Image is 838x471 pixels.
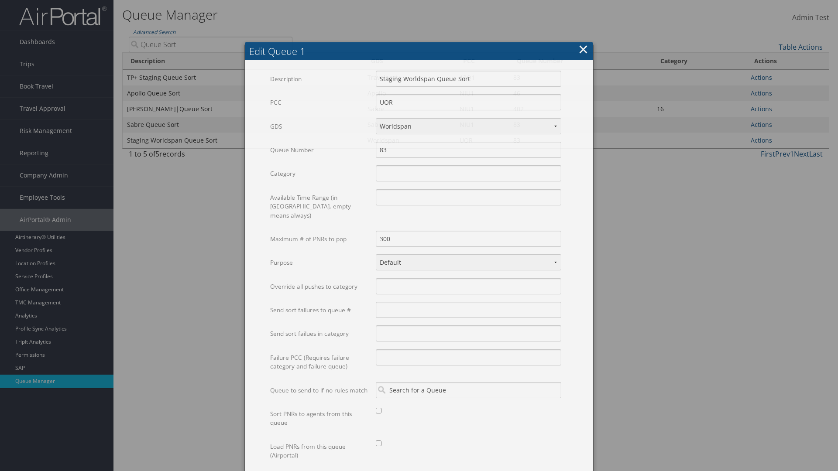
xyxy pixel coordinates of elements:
[578,41,588,58] button: ×
[270,349,369,375] label: Failure PCC (Requires failure category and failure queue)
[270,142,369,158] label: Queue Number
[270,406,369,431] label: Sort PNRs to agents from this queue
[270,325,369,342] label: Send sort failues in category
[376,382,561,398] input: Search for a Queue
[270,189,369,224] label: Available Time Range (in [GEOGRAPHIC_DATA], empty means always)
[270,94,369,111] label: PCC
[270,165,369,182] label: Category
[270,278,369,295] label: Override all pushes to category
[270,231,369,247] label: Maximum # of PNRs to pop
[270,438,369,464] label: Load PNRs from this queue (Airportal)
[249,44,593,58] div: Edit Queue 1
[270,118,369,135] label: GDS
[270,254,369,271] label: Purpose
[270,302,369,318] label: Send sort failures to queue #
[270,382,369,399] label: Queue to send to if no rules match
[270,71,369,87] label: Description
